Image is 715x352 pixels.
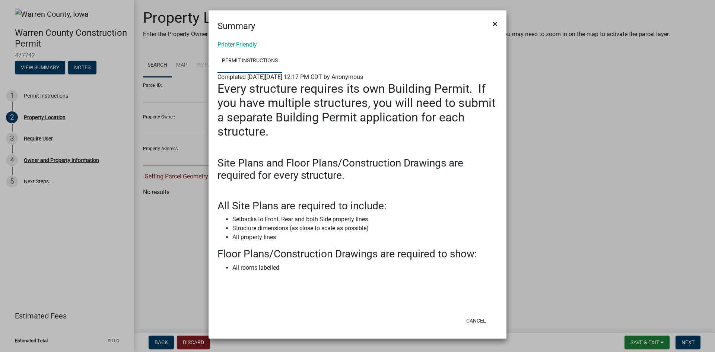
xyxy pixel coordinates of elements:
a: Printer Friendly [217,41,257,48]
a: Permit Instructions [217,49,282,73]
h3: All Site Plans are required to include: [217,200,498,212]
span: Completed [DATE][DATE] 12:17 PM CDT by Anonymous [217,73,363,80]
h3: Site Plans and Floor Plans/Construction Drawings are required for every structure. [217,157,498,182]
span: × [493,19,498,29]
li: Setbacks to Front, Rear and both Side property lines [232,215,498,224]
h4: Summary [217,19,255,33]
li: All property lines [232,233,498,242]
li: Structure dimensions (as close to scale as possible) [232,224,498,233]
li: All rooms labelled [232,263,498,272]
button: Close [487,13,503,34]
h2: Every structure requires its own Building Permit. If you have multiple structures, you will need ... [217,82,498,139]
button: Cancel [460,314,492,327]
h3: Floor Plans/Construction Drawings are required to show: [217,248,498,260]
